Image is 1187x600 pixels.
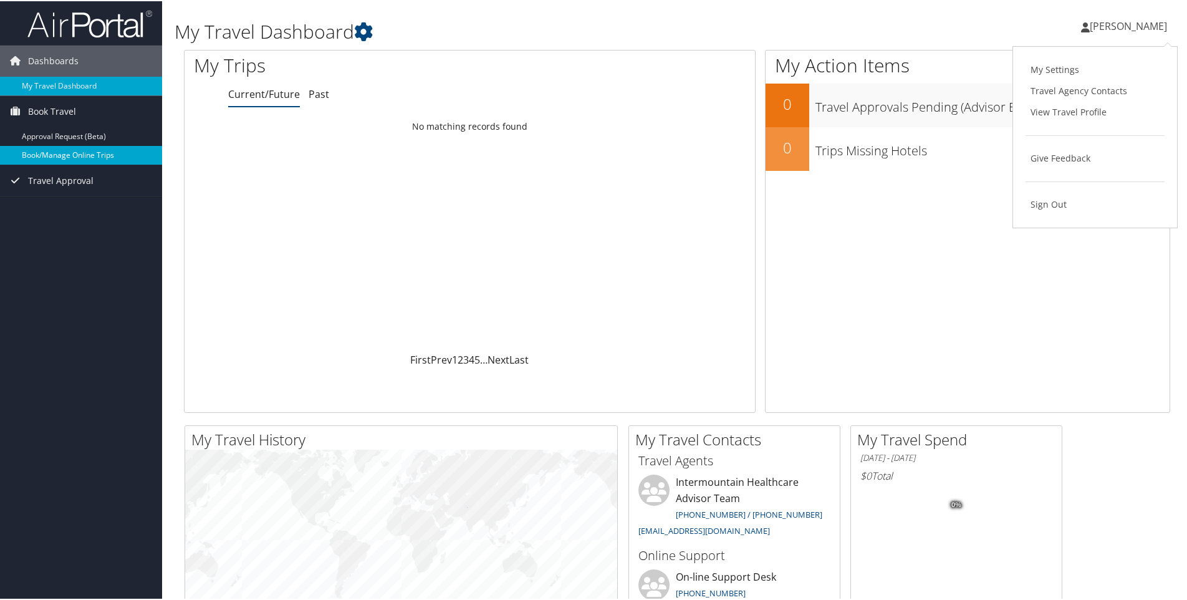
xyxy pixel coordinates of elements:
[1090,18,1167,32] span: [PERSON_NAME]
[1081,6,1180,44] a: [PERSON_NAME]
[860,451,1052,463] h6: [DATE] - [DATE]
[638,451,830,468] h3: Travel Agents
[474,352,480,365] a: 5
[766,82,1170,126] a: 0Travel Approvals Pending (Advisor Booked)
[228,86,300,100] a: Current/Future
[857,428,1062,449] h2: My Travel Spend
[638,546,830,563] h3: Online Support
[175,17,845,44] h1: My Travel Dashboard
[1026,79,1165,100] a: Travel Agency Contacts
[676,586,746,598] a: [PHONE_NUMBER]
[676,508,822,519] a: [PHONE_NUMBER] / [PHONE_NUMBER]
[463,352,469,365] a: 3
[1026,193,1165,214] a: Sign Out
[185,114,755,137] td: No matching records found
[458,352,463,365] a: 2
[766,51,1170,77] h1: My Action Items
[635,428,840,449] h2: My Travel Contacts
[28,44,79,75] span: Dashboards
[1026,147,1165,168] a: Give Feedback
[309,86,329,100] a: Past
[951,500,961,508] tspan: 0%
[410,352,431,365] a: First
[28,95,76,126] span: Book Travel
[766,92,809,114] h2: 0
[766,136,809,157] h2: 0
[191,428,617,449] h2: My Travel History
[860,468,1052,481] h6: Total
[480,352,488,365] span: …
[431,352,452,365] a: Prev
[815,135,1170,158] h3: Trips Missing Hotels
[860,468,872,481] span: $0
[488,352,509,365] a: Next
[632,473,837,540] li: Intermountain Healthcare Advisor Team
[469,352,474,365] a: 4
[194,51,508,77] h1: My Trips
[452,352,458,365] a: 1
[638,524,770,535] a: [EMAIL_ADDRESS][DOMAIN_NAME]
[509,352,529,365] a: Last
[766,126,1170,170] a: 0Trips Missing Hotels
[27,8,152,37] img: airportal-logo.png
[28,164,94,195] span: Travel Approval
[815,91,1170,115] h3: Travel Approvals Pending (Advisor Booked)
[1026,100,1165,122] a: View Travel Profile
[1026,58,1165,79] a: My Settings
